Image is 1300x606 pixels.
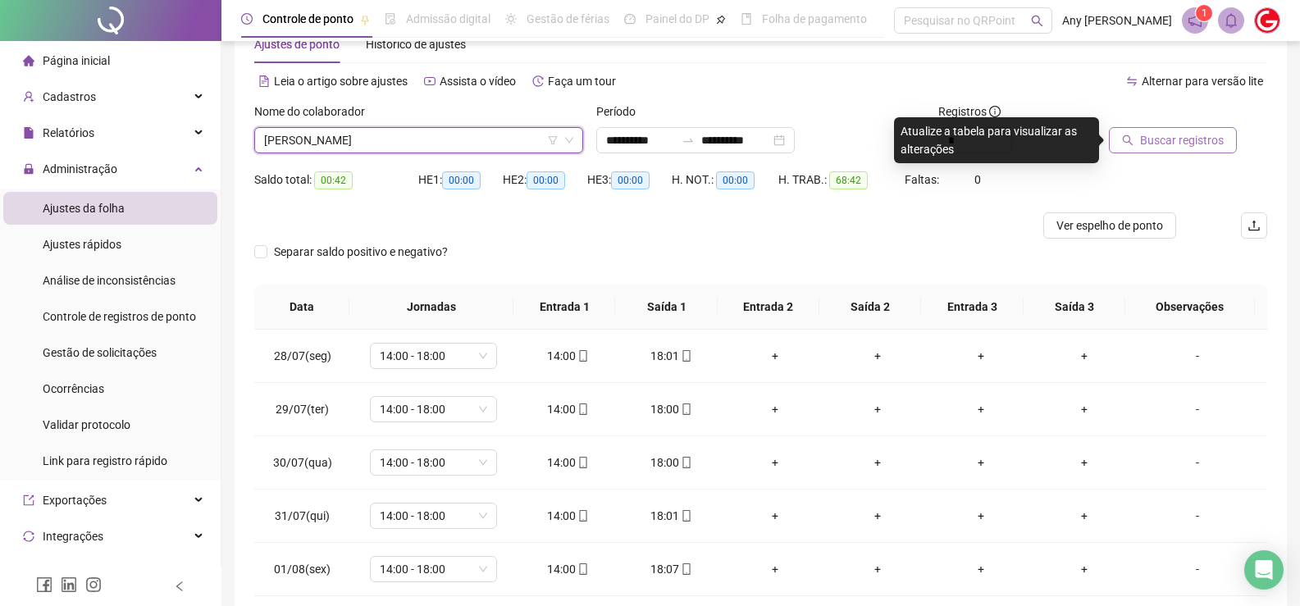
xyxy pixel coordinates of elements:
th: Observações [1125,285,1255,330]
span: to [682,134,695,147]
span: Análise de inconsistências [43,274,176,287]
span: 0 [974,173,981,186]
span: 68:42 [829,171,868,189]
div: + [1046,507,1123,525]
span: Acesso à API [43,566,109,579]
div: Open Intercom Messenger [1244,550,1284,590]
span: history [532,75,544,87]
span: left [174,581,185,592]
span: swap [1126,75,1138,87]
div: + [839,347,916,365]
span: Admissão digital [406,12,490,25]
span: file-done [385,13,396,25]
span: Ver espelho de ponto [1056,216,1163,235]
span: search [1031,15,1043,27]
span: home [23,55,34,66]
div: + [839,400,916,418]
div: + [942,400,1019,418]
div: + [1046,347,1123,365]
th: Entrada 2 [718,285,819,330]
span: facebook [36,576,52,593]
div: + [839,560,916,578]
div: + [1046,400,1123,418]
span: Alternar para versão lite [1142,75,1263,88]
span: 29/07(ter) [276,403,329,416]
img: 64933 [1255,8,1279,33]
span: Validar protocolo [43,418,130,431]
span: Ocorrências [43,382,104,395]
span: Folha de pagamento [762,12,867,25]
span: 14:00 - 18:00 [380,503,487,528]
div: 14:00 [530,560,607,578]
span: Ajustes da folha [43,202,125,215]
span: Página inicial [43,54,110,67]
div: Atualize a tabela para visualizar as alterações [894,117,1099,163]
span: Cadastros [43,90,96,103]
div: + [942,453,1019,472]
th: Entrada 1 [513,285,615,330]
span: swap-right [682,134,695,147]
span: mobile [576,350,589,362]
th: Saída 1 [615,285,717,330]
span: instagram [85,576,102,593]
span: 28/07(seg) [274,349,331,362]
span: pushpin [360,15,370,25]
div: 14:00 [530,400,607,418]
span: filter [548,135,558,145]
span: 14:00 - 18:00 [380,344,487,368]
span: mobile [576,510,589,522]
span: Relatórios [43,126,94,139]
div: + [942,560,1019,578]
span: file-text [258,75,270,87]
div: 18:07 [633,560,710,578]
span: 00:00 [716,171,755,189]
div: - [1149,507,1246,525]
div: - [1149,453,1246,472]
span: mobile [679,563,692,575]
div: Saldo total: [254,171,418,189]
div: 18:00 [633,453,710,472]
span: 14:00 - 18:00 [380,557,487,581]
span: sync [23,531,34,542]
div: HE 2: [503,171,587,189]
div: H. NOT.: [672,171,778,189]
span: export [23,494,34,506]
div: + [839,453,916,472]
span: Observações [1138,298,1242,316]
span: mobile [576,403,589,415]
span: Faltas: [905,173,942,186]
div: 14:00 [530,453,607,472]
span: Controle de ponto [262,12,354,25]
span: Histórico de ajustes [366,38,466,51]
span: mobile [679,510,692,522]
th: Saída 2 [819,285,921,330]
span: mobile [679,457,692,468]
div: + [737,560,814,578]
span: bell [1224,13,1238,28]
span: mobile [576,457,589,468]
span: mobile [576,563,589,575]
div: HE 3: [587,171,672,189]
span: 1 [1202,7,1207,19]
th: Data [254,285,349,330]
span: clock-circle [241,13,253,25]
div: 18:00 [633,400,710,418]
span: 30/07(qua) [273,456,332,469]
div: 18:01 [633,347,710,365]
span: 31/07(qui) [275,509,330,522]
span: 14:00 - 18:00 [380,450,487,475]
span: book [741,13,752,25]
span: 14:00 - 18:00 [380,397,487,421]
span: Separar saldo positivo e negativo? [267,243,454,261]
span: linkedin [61,576,77,593]
span: sun [505,13,517,25]
div: + [737,507,814,525]
span: Exportações [43,494,107,507]
div: H. TRAB.: [778,171,905,189]
span: FRANCISCO KAIO SANTOS OLIVEIRA [264,128,573,153]
div: + [737,347,814,365]
div: - [1149,347,1246,365]
span: down [564,135,574,145]
div: + [942,347,1019,365]
div: - [1149,560,1246,578]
